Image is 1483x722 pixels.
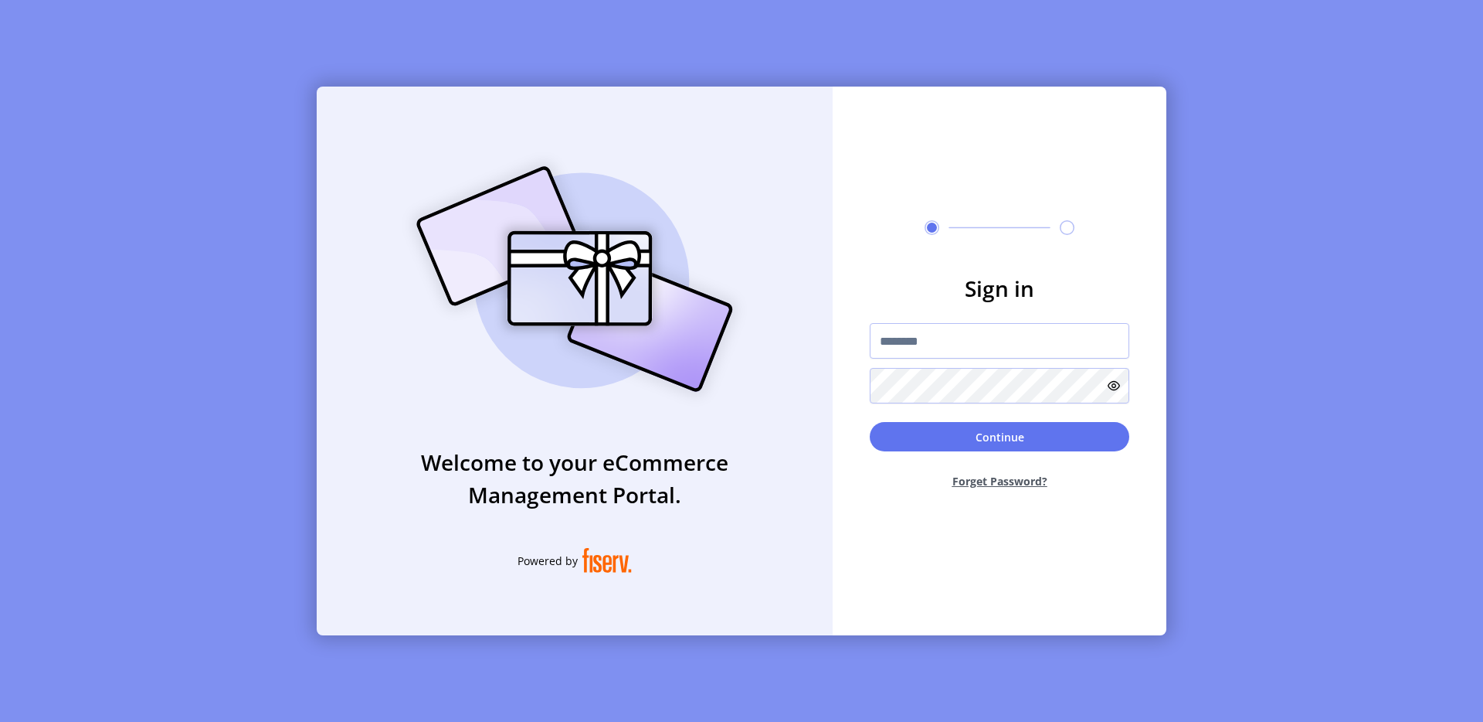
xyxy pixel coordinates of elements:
[393,149,756,409] img: card_Illustration.svg
[870,272,1129,305] h3: Sign in
[518,553,578,569] span: Powered by
[317,446,833,511] h3: Welcome to your eCommerce Management Portal.
[870,461,1129,502] button: Forget Password?
[870,422,1129,451] button: Continue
